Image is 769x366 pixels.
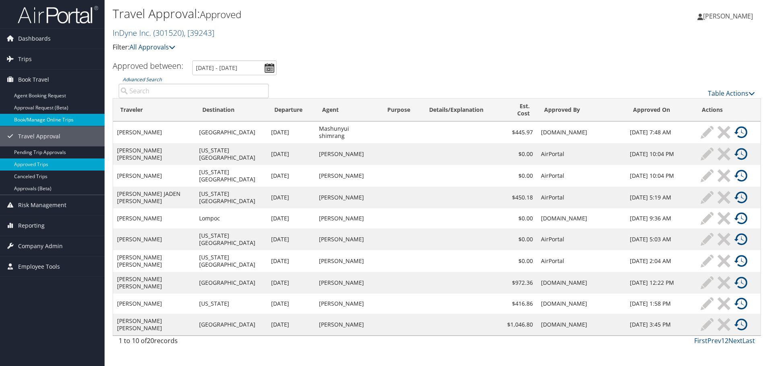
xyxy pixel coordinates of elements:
[315,208,380,228] td: [PERSON_NAME]
[718,276,730,289] img: ta-cancel-inactive.png
[701,148,713,160] img: ta-modify-inactive.png
[701,297,713,310] img: ta-modify-inactive.png
[716,318,732,331] a: Cancel
[626,294,695,314] td: [DATE] 1:58 PM
[195,314,267,335] td: [GEOGRAPHIC_DATA]
[626,99,695,121] th: Approved On: activate to sort column ascending
[113,272,195,294] td: [PERSON_NAME] [PERSON_NAME]
[537,121,626,143] td: [DOMAIN_NAME]
[499,165,537,187] td: $0.00
[267,165,315,187] td: [DATE]
[267,121,315,143] td: [DATE]
[537,228,626,250] td: AirPortal
[537,314,626,335] td: [DOMAIN_NAME]
[734,255,747,267] img: ta-history.png
[113,99,195,121] th: Traveler: activate to sort column ascending
[267,228,315,250] td: [DATE]
[699,297,716,310] a: Modify
[113,27,214,38] a: InDyne Inc.
[734,297,747,310] img: ta-history.png
[626,143,695,165] td: [DATE] 10:04 PM
[113,250,195,272] td: [PERSON_NAME] [PERSON_NAME]
[734,169,747,182] img: ta-history.png
[315,143,380,165] td: [PERSON_NAME]
[123,76,162,83] a: Advanced Search
[734,318,747,331] img: ta-history.png
[195,228,267,250] td: [US_STATE][GEOGRAPHIC_DATA]
[718,297,730,310] img: ta-cancel-inactive.png
[732,212,749,225] a: View History
[18,236,63,256] span: Company Admin
[716,233,732,246] a: Cancel
[18,126,60,146] span: Travel Approval
[699,276,716,289] a: Modify
[499,208,537,228] td: $0.00
[697,4,761,28] a: [PERSON_NAME]
[18,29,51,49] span: Dashboards
[18,49,32,69] span: Trips
[701,212,713,225] img: ta-modify-inactive.png
[195,250,267,272] td: [US_STATE][GEOGRAPHIC_DATA]
[721,336,725,345] a: 1
[699,169,716,182] a: Modify
[626,208,695,228] td: [DATE] 9:36 AM
[734,212,747,225] img: ta-history.png
[113,187,195,208] td: [PERSON_NAME] JADEN [PERSON_NAME]
[734,233,747,246] img: ta-history.png
[18,195,66,215] span: Risk Management
[701,276,713,289] img: ta-modify-inactive.png
[742,336,755,345] a: Last
[701,233,713,246] img: ta-modify-inactive.png
[422,99,499,121] th: Details/Explanation
[718,126,730,139] img: ta-cancel-inactive.png
[707,336,721,345] a: Prev
[113,121,195,143] td: [PERSON_NAME]
[699,212,716,225] a: Modify
[380,99,422,121] th: Purpose
[499,272,537,294] td: $972.36
[537,272,626,294] td: [DOMAIN_NAME]
[315,99,380,121] th: Agent
[267,143,315,165] td: [DATE]
[147,336,154,345] span: 20
[537,187,626,208] td: AirPortal
[315,250,380,272] td: [PERSON_NAME]
[732,148,749,160] a: View History
[537,208,626,228] td: [DOMAIN_NAME]
[315,187,380,208] td: [PERSON_NAME]
[732,126,749,139] a: View History
[694,336,707,345] a: First
[499,314,537,335] td: $1,046.80
[725,336,728,345] a: 2
[734,126,747,139] img: ta-history.png
[267,250,315,272] td: [DATE]
[499,187,537,208] td: $450.18
[537,143,626,165] td: AirPortal
[695,99,761,121] th: Actions
[718,169,730,182] img: ta-cancel-inactive.png
[499,143,537,165] td: $0.00
[184,27,214,38] span: , [ 39243 ]
[499,250,537,272] td: $0.00
[699,148,716,160] a: Modify
[113,228,195,250] td: [PERSON_NAME]
[732,169,749,182] a: View History
[728,336,742,345] a: Next
[716,169,732,182] a: Cancel
[113,143,195,165] td: [PERSON_NAME] [PERSON_NAME]
[537,165,626,187] td: AirPortal
[701,255,713,267] img: ta-modify-inactive.png
[732,276,749,289] a: View History
[716,191,732,204] a: Cancel
[315,272,380,294] td: [PERSON_NAME]
[718,191,730,204] img: ta-cancel-inactive.png
[734,276,747,289] img: ta-history.png
[626,314,695,335] td: [DATE] 3:45 PM
[699,126,716,139] a: Modify
[499,294,537,314] td: $416.86
[195,121,267,143] td: [GEOGRAPHIC_DATA]
[195,294,267,314] td: [US_STATE]
[499,99,537,121] th: Est. Cost: activate to sort column ascending
[699,318,716,331] a: Modify
[626,228,695,250] td: [DATE] 5:03 AM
